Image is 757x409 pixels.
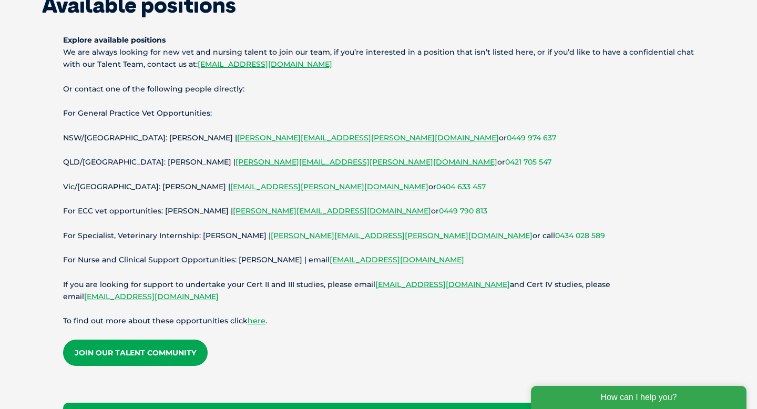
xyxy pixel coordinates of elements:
[63,35,166,45] strong: Explore available positions
[230,182,428,191] a: [EMAIL_ADDRESS][PERSON_NAME][DOMAIN_NAME]
[63,132,694,144] p: NSW/[GEOGRAPHIC_DATA]: [PERSON_NAME] | or
[439,206,487,216] a: 0449 790 813
[507,133,556,142] a: 0449 974 637
[330,255,464,264] a: [EMAIL_ADDRESS][DOMAIN_NAME]
[505,157,551,167] a: 0421 705 547
[63,340,208,366] a: Join our Talent Community
[6,6,222,29] div: How can I help you?
[63,181,694,193] p: Vic/[GEOGRAPHIC_DATA]: [PERSON_NAME] | or
[236,157,497,167] a: [PERSON_NAME][EMAIL_ADDRESS][PERSON_NAME][DOMAIN_NAME]
[63,315,694,327] p: To find out more about these opportunities click .
[63,156,694,168] p: QLD/[GEOGRAPHIC_DATA]: [PERSON_NAME] | or
[63,34,694,71] p: We are always looking for new vet and nursing talent to join our team, if you’re interested in a ...
[84,292,219,301] a: [EMAIL_ADDRESS][DOMAIN_NAME]
[237,133,499,142] a: [PERSON_NAME][EMAIL_ADDRESS][PERSON_NAME][DOMAIN_NAME]
[63,83,694,95] p: Or contact one of the following people directly:
[63,230,694,242] p: For Specialist, Veterinary Internship: [PERSON_NAME] | or call
[555,231,605,240] a: 0434 028 589
[63,254,694,266] p: For Nurse and Clinical Support Opportunities: [PERSON_NAME] | email
[63,279,694,303] p: If you are looking for support to undertake your Cert II and III studies, please email and Cert I...
[198,59,332,69] a: [EMAIL_ADDRESS][DOMAIN_NAME]
[271,231,533,240] a: [PERSON_NAME][EMAIL_ADDRESS][PERSON_NAME][DOMAIN_NAME]
[436,182,486,191] a: 0404 633 457
[63,205,694,217] p: For ECC vet opportunities: [PERSON_NAME] | or
[248,316,265,325] a: here
[63,107,694,119] p: For General Practice Vet Opportunities:
[233,206,431,216] a: [PERSON_NAME][EMAIL_ADDRESS][DOMAIN_NAME]
[375,280,510,289] a: [EMAIL_ADDRESS][DOMAIN_NAME]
